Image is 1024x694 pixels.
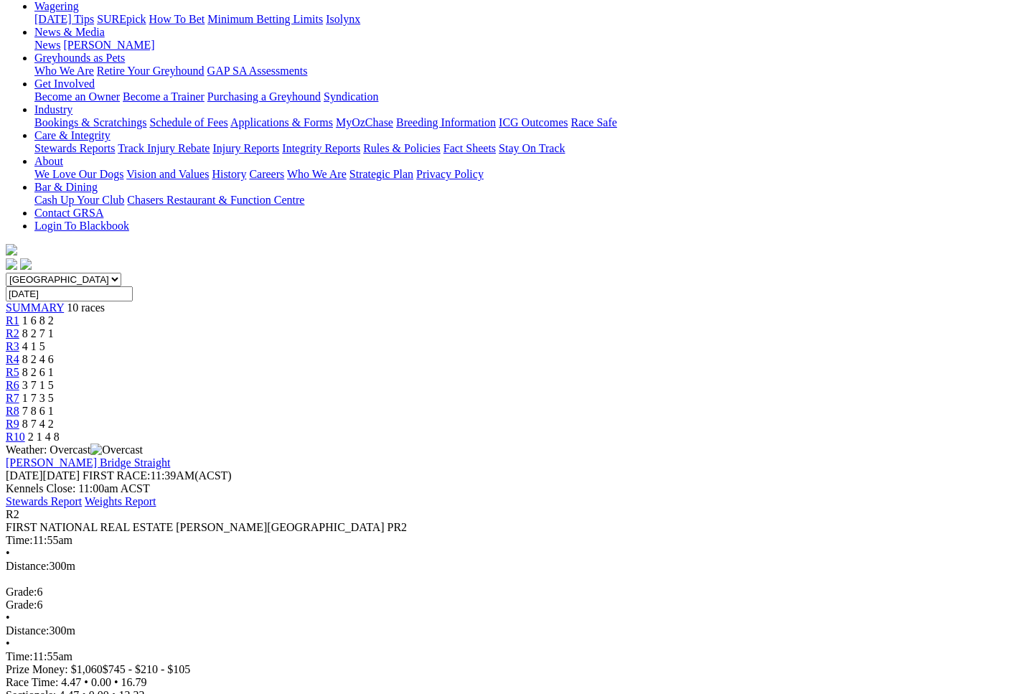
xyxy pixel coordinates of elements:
a: Breeding Information [396,116,496,128]
a: Stewards Reports [34,142,115,154]
img: twitter.svg [20,258,32,270]
span: 1 7 3 5 [22,392,54,404]
span: Grade: [6,599,37,611]
span: 3 7 1 5 [22,379,54,391]
a: News [34,39,60,51]
a: Schedule of Fees [149,116,227,128]
a: R8 [6,405,19,417]
a: [PERSON_NAME] [63,39,154,51]
span: Time: [6,534,33,546]
a: Retire Your Greyhound [97,65,205,77]
input: Select date [6,286,133,301]
a: R5 [6,366,19,378]
a: Race Safe [570,116,616,128]
a: R4 [6,353,19,365]
a: Become an Owner [34,90,120,103]
div: Wagering [34,13,1018,26]
div: Kennels Close: 11:00am ACST [6,482,1018,495]
span: 8 2 7 1 [22,327,54,339]
span: • [6,637,10,650]
span: Distance: [6,624,49,637]
span: 2 1 4 8 [28,431,60,443]
div: 6 [6,599,1018,611]
a: Applications & Forms [230,116,333,128]
a: We Love Our Dogs [34,168,123,180]
span: 4.47 [61,676,81,688]
a: GAP SA Assessments [207,65,308,77]
div: About [34,168,1018,181]
a: Greyhounds as Pets [34,52,125,64]
a: Cash Up Your Club [34,194,124,206]
span: 16.79 [121,676,147,688]
div: 11:55am [6,534,1018,547]
span: 1 6 8 2 [22,314,54,327]
a: Contact GRSA [34,207,103,219]
div: News & Media [34,39,1018,52]
a: News & Media [34,26,105,38]
div: Care & Integrity [34,142,1018,155]
a: SUMMARY [6,301,64,314]
a: Who We Are [34,65,94,77]
a: Industry [34,103,72,116]
span: Weather: Overcast [6,444,143,456]
div: Greyhounds as Pets [34,65,1018,78]
a: Isolynx [326,13,360,25]
a: Fact Sheets [443,142,496,154]
a: History [212,168,246,180]
div: FIRST NATIONAL REAL ESTATE [PERSON_NAME][GEOGRAPHIC_DATA] PR2 [6,521,1018,534]
a: Rules & Policies [363,142,441,154]
a: Stewards Report [6,495,82,507]
div: Bar & Dining [34,194,1018,207]
span: 10 races [67,301,105,314]
span: 0.00 [91,676,111,688]
span: • [6,611,10,624]
img: facebook.svg [6,258,17,270]
span: R10 [6,431,25,443]
a: Get Involved [34,78,95,90]
a: Chasers Restaurant & Function Centre [127,194,304,206]
span: • [84,676,88,688]
a: R6 [6,379,19,391]
span: R7 [6,392,19,404]
a: R9 [6,418,19,430]
span: Grade: [6,586,37,598]
a: How To Bet [149,13,205,25]
span: 11:39AM(ACST) [83,469,232,482]
span: $745 - $210 - $105 [103,663,191,675]
a: Injury Reports [212,142,279,154]
a: Careers [249,168,284,180]
span: R2 [6,508,19,520]
div: Industry [34,116,1018,129]
span: Race Time: [6,676,58,688]
a: SUREpick [97,13,146,25]
a: R1 [6,314,19,327]
span: [DATE] [6,469,80,482]
a: R2 [6,327,19,339]
div: 6 [6,586,1018,599]
div: 300m [6,560,1018,573]
a: Who We Are [287,168,347,180]
span: Time: [6,650,33,662]
span: Distance: [6,560,49,572]
a: Strategic Plan [349,168,413,180]
a: Vision and Values [126,168,209,180]
a: Privacy Policy [416,168,484,180]
span: 8 2 6 1 [22,366,54,378]
a: Become a Trainer [123,90,205,103]
a: Track Injury Rebate [118,142,210,154]
a: Login To Blackbook [34,220,129,232]
span: • [114,676,118,688]
a: ICG Outcomes [499,116,568,128]
span: R3 [6,340,19,352]
a: Stay On Track [499,142,565,154]
a: MyOzChase [336,116,393,128]
span: 8 7 4 2 [22,418,54,430]
a: Minimum Betting Limits [207,13,323,25]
